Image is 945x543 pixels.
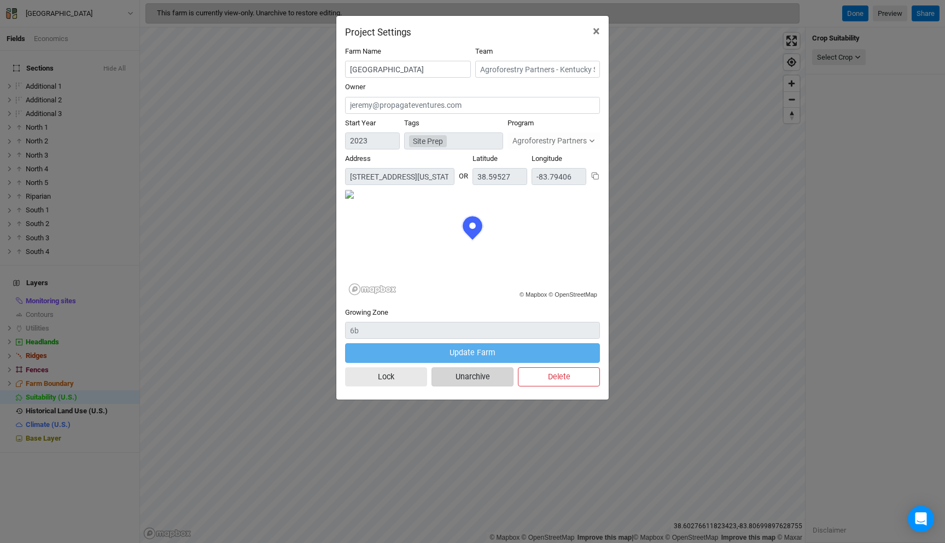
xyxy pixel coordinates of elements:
[431,367,514,386] button: Unarchive
[345,61,471,78] input: Project/Farm Name
[472,168,527,185] input: Latitude
[345,367,427,386] button: Lock
[507,118,534,128] label: Program
[908,506,934,532] div: Open Intercom Messenger
[345,308,388,317] label: Growing Zone
[348,283,396,296] a: Mapbox logo
[475,47,493,56] label: Team
[345,118,376,128] label: Start Year
[345,27,411,38] h2: Project Settings
[518,367,600,386] button: Delete
[459,163,468,181] div: OR
[593,24,600,39] span: ×
[475,61,600,78] input: Agroforestry Partners - Kentucky Spring 2024
[532,154,562,164] label: Longitude
[345,154,371,164] label: Address
[532,168,586,185] input: Longitude
[345,322,600,339] input: 6b
[507,132,600,149] button: Agroforestry Partners
[591,171,600,181] button: Copy
[345,132,400,149] input: Start Year
[472,154,498,164] label: Latitude
[549,291,597,298] a: © OpenStreetMap
[345,97,600,114] input: jeremy@propagateventures.com
[584,16,609,47] button: Close
[345,82,365,92] label: Owner
[345,343,600,362] button: Update Farm
[520,291,547,298] a: © Mapbox
[512,135,587,147] div: Agroforestry Partners
[345,47,381,56] label: Farm Name
[404,118,419,128] label: Tags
